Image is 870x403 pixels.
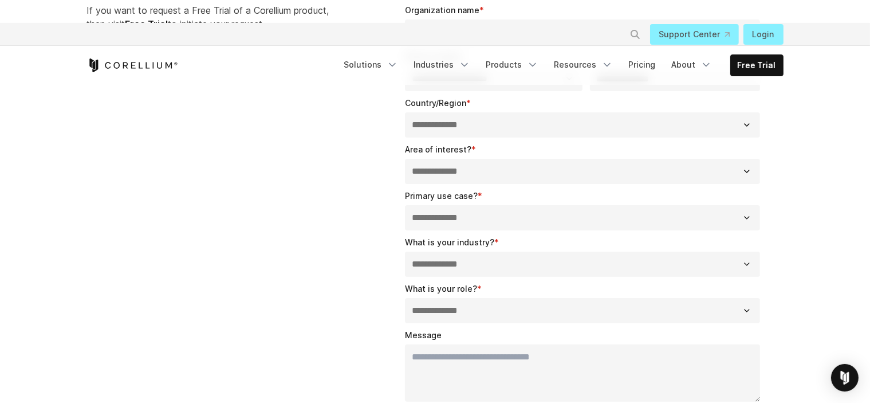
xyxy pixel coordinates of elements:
div: Open Intercom Messenger [831,364,859,392]
a: Products [479,54,545,75]
a: Solutions [337,54,405,75]
a: Support Center [650,24,739,45]
a: Free Trial [731,55,783,76]
a: Free Trial [125,18,168,30]
p: If you want to request a Free Trial of a Corellium product, then visit to initiate your request. [87,3,364,31]
div: Navigation Menu [616,24,784,45]
a: Resources [548,54,620,75]
button: Search [625,24,645,45]
span: Country/Region [405,98,466,108]
span: Organization name [405,5,479,15]
a: Login [743,24,784,45]
a: About [665,54,719,75]
span: What is your role? [405,284,477,294]
span: What is your industry? [405,237,494,247]
a: Corellium Home [87,58,178,72]
div: Navigation Menu [337,54,784,76]
a: Pricing [622,54,663,75]
span: Message [405,330,442,340]
span: Primary use case? [405,191,478,201]
a: Industries [407,54,477,75]
span: Area of interest? [405,144,471,154]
